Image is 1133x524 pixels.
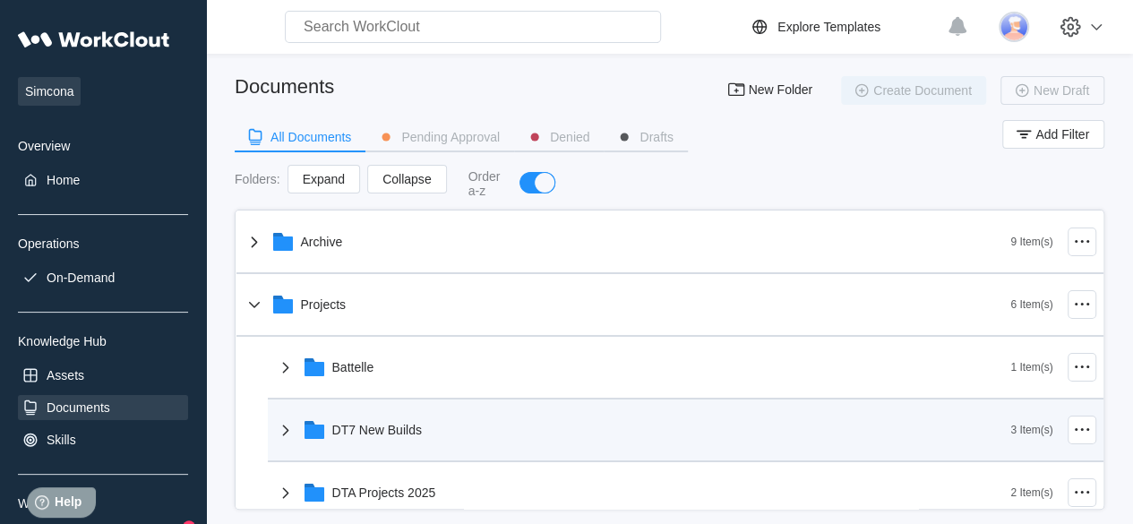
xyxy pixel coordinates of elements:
[301,235,343,249] div: Archive
[999,12,1029,42] img: user-3.png
[18,363,188,388] a: Assets
[235,75,334,99] div: Documents
[1010,424,1052,436] div: 3 Item(s)
[18,496,188,511] div: Workclout
[332,360,374,374] div: Battelle
[604,124,687,150] button: Drafts
[288,165,360,193] button: Expand
[18,139,188,153] div: Overview
[47,433,76,447] div: Skills
[18,236,188,251] div: Operations
[47,400,110,415] div: Documents
[332,423,422,437] div: DT7 New Builds
[1010,298,1052,311] div: 6 Item(s)
[716,76,827,105] button: New Folder
[18,395,188,420] a: Documents
[47,271,115,285] div: On-Demand
[270,131,351,143] div: All Documents
[365,124,514,150] button: Pending Approval
[468,169,502,198] div: Order a-z
[367,165,446,193] button: Collapse
[550,131,589,143] div: Denied
[749,16,938,38] a: Explore Templates
[382,173,431,185] span: Collapse
[639,131,673,143] div: Drafts
[748,83,812,98] span: New Folder
[1000,76,1104,105] button: New Draft
[18,427,188,452] a: Skills
[18,334,188,348] div: Knowledge Hub
[1010,236,1052,248] div: 9 Item(s)
[1035,128,1089,141] span: Add Filter
[18,168,188,193] a: Home
[1002,120,1104,149] button: Add Filter
[47,173,80,187] div: Home
[841,76,986,105] button: Create Document
[1010,361,1052,374] div: 1 Item(s)
[514,124,604,150] button: Denied
[235,172,280,186] div: Folders :
[301,297,347,312] div: Projects
[1010,486,1052,499] div: 2 Item(s)
[303,173,345,185] span: Expand
[1034,84,1089,97] span: New Draft
[235,124,365,150] button: All Documents
[401,131,500,143] div: Pending Approval
[285,11,661,43] input: Search WorkClout
[18,265,188,290] a: On-Demand
[873,84,972,97] span: Create Document
[777,20,880,34] div: Explore Templates
[332,485,436,500] div: DTA Projects 2025
[18,77,81,106] span: Simcona
[47,368,84,382] div: Assets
